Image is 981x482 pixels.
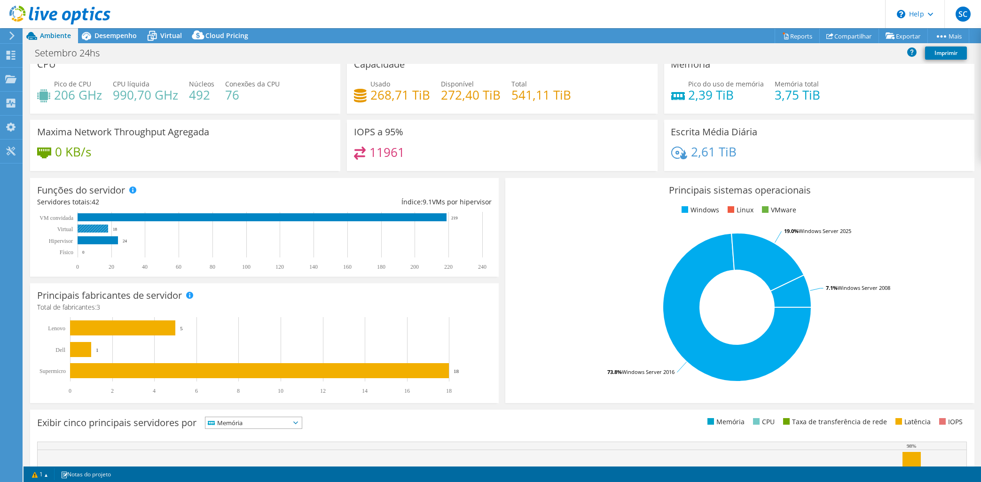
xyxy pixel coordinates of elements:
[925,47,967,60] a: Imprimir
[441,90,501,100] h4: 272,40 TiB
[423,197,432,206] span: 9.1
[511,79,527,88] span: Total
[205,31,248,40] span: Cloud Pricing
[37,290,182,301] h3: Principais fabricantes de servidor
[691,147,737,157] h4: 2,61 TiB
[37,197,265,207] div: Servidores totais:
[511,90,571,100] h4: 541,11 TiB
[956,7,971,22] span: SC
[142,264,148,270] text: 40
[278,388,283,394] text: 10
[410,264,419,270] text: 200
[799,227,851,234] tspan: Windows Server 2025
[54,90,102,100] h4: 206 GHz
[781,417,887,427] li: Taxa de transferência de rede
[354,127,403,137] h3: IOPS a 95%
[92,197,99,206] span: 42
[176,264,181,270] text: 60
[205,417,290,428] span: Memória
[897,10,905,18] svg: \n
[225,90,280,100] h4: 76
[237,388,240,394] text: 8
[37,127,209,137] h3: Maxima Network Throughput Agregada
[404,388,410,394] text: 16
[69,388,71,394] text: 0
[60,249,73,256] tspan: Físico
[444,264,453,270] text: 220
[37,59,56,70] h3: CPU
[309,264,318,270] text: 140
[109,264,114,270] text: 20
[354,59,405,70] h3: Capacidade
[446,388,452,394] text: 18
[819,29,879,43] a: Compartilhar
[671,127,758,137] h3: Escrita Média Diária
[180,326,183,331] text: 5
[113,90,178,100] h4: 990,70 GHz
[48,325,65,332] text: Lenovo
[343,264,352,270] text: 160
[37,185,125,195] h3: Funções do servidor
[879,29,928,43] a: Exportar
[775,79,819,88] span: Memória total
[689,90,764,100] h4: 2,39 TiB
[96,347,99,353] text: 1
[441,79,474,88] span: Disponível
[320,388,326,394] text: 12
[153,388,156,394] text: 4
[25,468,55,480] a: 1
[512,185,967,195] h3: Principais sistemas operacionais
[775,90,821,100] h4: 3,75 TiB
[679,205,719,215] li: Windows
[907,443,916,449] text: 98%
[96,303,100,311] span: 3
[94,31,137,40] span: Desempenho
[40,31,71,40] span: Ambiente
[189,79,214,88] span: Núcleos
[55,147,91,157] h4: 0 KB/s
[784,227,799,234] tspan: 19.0%
[478,264,487,270] text: 240
[454,368,459,374] text: 18
[265,197,492,207] div: Índice: VMs por hipervisor
[49,238,73,244] text: Hipervisor
[160,31,182,40] span: Virtual
[838,284,890,291] tspan: Windows Server 2008
[377,264,385,270] text: 180
[893,417,931,427] li: Latência
[751,417,775,427] li: CPU
[54,79,91,88] span: Pico de CPU
[775,29,820,43] a: Reports
[57,226,73,233] text: Virtual
[195,388,198,394] text: 6
[671,59,711,70] h3: Memória
[210,264,215,270] text: 80
[111,388,114,394] text: 2
[82,250,85,255] text: 0
[705,417,745,427] li: Memória
[607,368,622,375] tspan: 73.8%
[622,368,675,375] tspan: Windows Server 2016
[370,79,390,88] span: Usado
[39,368,66,374] text: Supermicro
[937,417,963,427] li: IOPS
[826,284,838,291] tspan: 7.1%
[369,147,405,157] h4: 11961
[113,79,149,88] span: CPU líquida
[725,205,753,215] li: Linux
[370,90,430,100] h4: 268,71 TiB
[760,205,796,215] li: VMware
[689,79,764,88] span: Pico do uso de memória
[189,90,214,100] h4: 492
[123,239,127,243] text: 24
[275,264,284,270] text: 120
[927,29,969,43] a: Mais
[242,264,251,270] text: 100
[113,227,118,232] text: 18
[362,388,368,394] text: 14
[225,79,280,88] span: Conexões da CPU
[451,216,458,220] text: 219
[37,302,492,312] h4: Total de fabricantes:
[39,215,73,221] text: VM convidada
[55,347,65,353] text: Dell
